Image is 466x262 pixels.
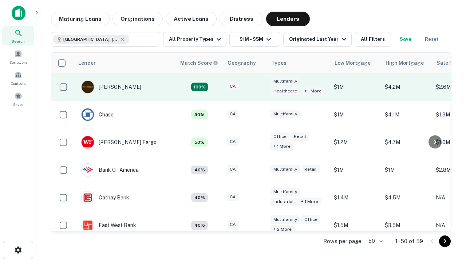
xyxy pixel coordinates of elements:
img: picture [82,164,94,176]
td: $1M [330,73,381,101]
div: Multifamily [270,215,300,224]
th: Types [267,53,330,73]
div: Matching Properties: 5, hasApolloMatch: undefined [191,110,208,119]
div: Retail [291,132,309,141]
th: Geography [223,53,267,73]
div: Retail [301,165,320,174]
div: + 1 more [298,198,321,206]
img: picture [82,108,94,121]
p: Rows per page: [323,237,363,246]
div: Multifamily [270,188,300,196]
button: Lenders [266,12,310,26]
button: Originations [112,12,163,26]
div: [PERSON_NAME] [81,80,141,94]
h6: Match Score [180,59,217,67]
div: Matching Properties: 18, hasApolloMatch: undefined [191,83,208,91]
div: Multifamily [270,77,300,86]
button: Reset [420,32,443,47]
img: picture [82,81,94,93]
th: Lender [74,53,176,73]
span: Contacts [11,80,25,86]
a: Saved [2,89,34,109]
div: Chase [81,108,114,121]
button: Distress [220,12,263,26]
td: $1.5M [330,211,381,239]
td: $4.5M [381,184,432,211]
div: CA [227,110,239,118]
span: [GEOGRAPHIC_DATA], [GEOGRAPHIC_DATA], [GEOGRAPHIC_DATA] [63,36,118,43]
button: All Property Types [163,32,226,47]
div: Multifamily [270,110,300,118]
div: 50 [366,236,384,246]
div: CA [227,138,239,146]
img: picture [82,191,94,204]
div: Matching Properties: 5, hasApolloMatch: undefined [191,138,208,147]
td: $3.5M [381,211,432,239]
div: Capitalize uses an advanced AI algorithm to match your search with the best lender. The match sco... [180,59,218,67]
div: Healthcare [270,87,300,95]
td: $1.4M [330,184,381,211]
td: $4.2M [381,73,432,101]
td: $4.1M [381,101,432,128]
td: $4.7M [381,128,432,156]
div: CA [227,165,239,174]
a: Borrowers [2,47,34,67]
iframe: Chat Widget [430,204,466,239]
img: picture [82,136,94,148]
th: High Mortgage [381,53,432,73]
div: High Mortgage [386,59,424,67]
button: Go to next page [439,235,451,247]
div: East West Bank [81,219,136,232]
span: Search [12,38,25,44]
button: Active Loans [166,12,217,26]
td: $1M [330,101,381,128]
img: picture [82,219,94,231]
span: Saved [13,102,24,107]
td: $1M [381,156,432,184]
p: 1–50 of 59 [395,237,423,246]
div: Industrial [270,198,297,206]
div: + 1 more [270,142,293,151]
span: Borrowers [9,59,27,65]
div: Lender [78,59,96,67]
div: Types [271,59,287,67]
button: All Filters [355,32,391,47]
div: Office [270,132,289,141]
div: Matching Properties: 4, hasApolloMatch: undefined [191,221,208,230]
div: Low Mortgage [335,59,371,67]
div: Originated Last Year [289,35,348,44]
a: Contacts [2,68,34,88]
div: + 2 more [270,225,295,234]
div: [PERSON_NAME] Fargo [81,136,157,149]
button: Originated Last Year [283,32,352,47]
div: Matching Properties: 4, hasApolloMatch: undefined [191,166,208,174]
div: + 1 more [301,87,324,95]
td: $1.2M [330,128,381,156]
th: Capitalize uses an advanced AI algorithm to match your search with the best lender. The match sco... [176,53,223,73]
div: CA [227,193,239,201]
button: $1M - $5M [229,32,280,47]
button: Save your search to get updates of matches that match your search criteria. [394,32,417,47]
div: Matching Properties: 4, hasApolloMatch: undefined [191,193,208,202]
a: Search [2,26,34,45]
button: Maturing Loans [51,12,110,26]
div: Office [301,215,320,224]
td: $1M [330,156,381,184]
div: Cathay Bank [81,191,129,204]
div: CA [227,82,239,91]
th: Low Mortgage [330,53,381,73]
div: Geography [228,59,256,67]
div: Bank Of America [81,163,139,176]
div: Multifamily [270,165,300,174]
div: CA [227,221,239,229]
img: capitalize-icon.png [12,6,25,20]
